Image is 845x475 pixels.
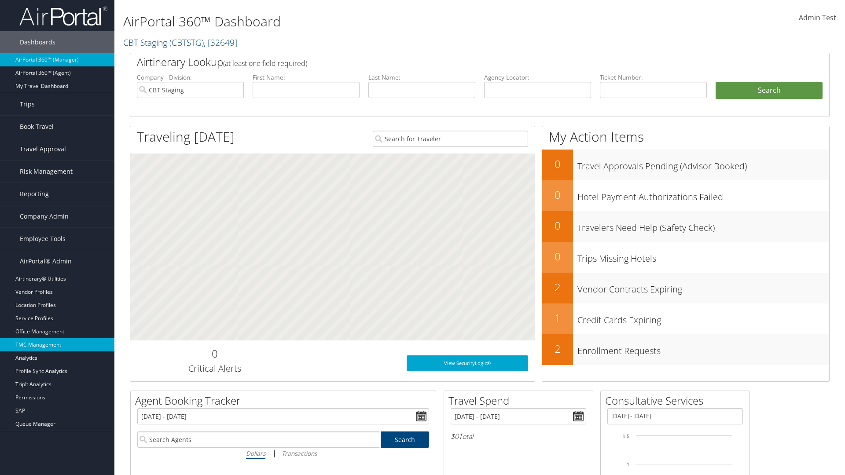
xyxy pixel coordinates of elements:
[19,6,107,26] img: airportal-logo.png
[542,128,829,146] h1: My Action Items
[20,183,49,205] span: Reporting
[577,186,829,203] h3: Hotel Payment Authorizations Failed
[542,341,573,356] h2: 2
[204,37,237,48] span: , [ 32649 ]
[605,393,749,408] h2: Consultative Services
[137,346,292,361] h2: 0
[20,161,73,183] span: Risk Management
[577,217,829,234] h3: Travelers Need Help (Safety Check)
[623,434,629,439] tspan: 1.5
[282,449,317,457] i: Transactions
[799,4,836,32] a: Admin Test
[223,58,307,68] span: (at least one field required)
[542,242,829,273] a: 0Trips Missing Hotels
[577,279,829,296] h3: Vendor Contracts Expiring
[577,310,829,326] h3: Credit Cards Expiring
[716,82,823,99] button: Search
[448,393,593,408] h2: Travel Spend
[542,303,829,334] a: 1Credit Cards Expiring
[169,37,204,48] span: ( CBTSTG )
[368,73,475,82] label: Last Name:
[542,218,573,233] h2: 0
[600,73,707,82] label: Ticket Number:
[137,55,764,69] h2: Airtinerary Lookup
[137,431,380,448] input: Search Agents
[542,211,829,242] a: 0Travelers Need Help (Safety Check)
[542,273,829,303] a: 2Vendor Contracts Expiring
[451,431,459,441] span: $0
[123,37,237,48] a: CBT Staging
[627,462,629,467] tspan: 1
[20,116,54,138] span: Book Travel
[542,157,573,172] h2: 0
[137,128,235,146] h1: Traveling [DATE]
[20,250,72,272] span: AirPortal® Admin
[799,13,836,22] span: Admin Test
[381,431,430,448] a: Search
[577,156,829,172] h3: Travel Approvals Pending (Advisor Booked)
[542,280,573,295] h2: 2
[542,249,573,264] h2: 0
[20,93,35,115] span: Trips
[542,150,829,180] a: 0Travel Approvals Pending (Advisor Booked)
[407,355,528,371] a: View SecurityLogic®
[137,362,292,375] h3: Critical Alerts
[246,449,265,457] i: Dollars
[20,138,66,160] span: Travel Approval
[20,228,66,250] span: Employee Tools
[542,334,829,365] a: 2Enrollment Requests
[20,31,55,53] span: Dashboards
[542,180,829,211] a: 0Hotel Payment Authorizations Failed
[137,73,244,82] label: Company - Division:
[542,187,573,202] h2: 0
[484,73,591,82] label: Agency Locator:
[253,73,360,82] label: First Name:
[137,448,429,459] div: |
[451,431,586,441] h6: Total
[135,393,436,408] h2: Agent Booking Tracker
[542,311,573,325] h2: 1
[577,340,829,357] h3: Enrollment Requests
[373,131,528,147] input: Search for Traveler
[20,205,69,227] span: Company Admin
[577,248,829,265] h3: Trips Missing Hotels
[123,12,599,31] h1: AirPortal 360™ Dashboard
